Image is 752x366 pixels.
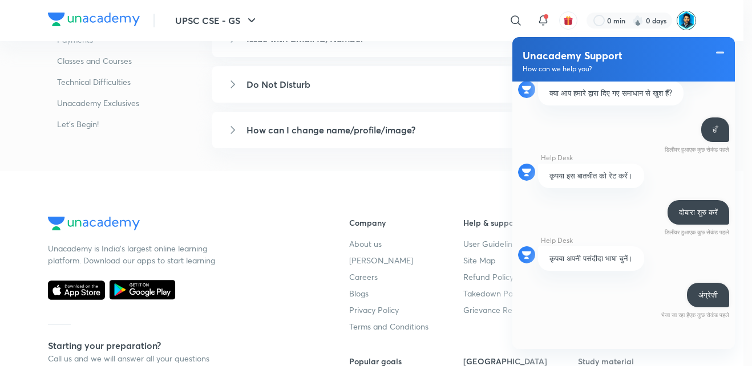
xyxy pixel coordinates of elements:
[549,170,633,181] span: कृपया इस बातचीत को रेट करें।
[541,236,573,245] span: Help Desk
[689,311,729,319] span: एक कुछ सेकंड पहले
[698,290,718,300] span: अंग्रेज़ी
[523,48,684,62] label: Unacademy Support
[549,88,672,98] span: क्या आप हमारे द्वारा दिए गए समाधान से खुश हैं?
[679,207,718,217] span: दोबारा शुरु करें
[661,311,689,319] span: भेजा जा रहा है
[714,46,726,57] div: Minimize
[665,146,689,153] span: डिलीवर हुआ
[713,124,718,135] span: हाँ
[541,153,573,162] span: Help Desk
[549,253,633,263] span: कृपया अपनी पसंदीदा भाषा चुनें।
[665,229,689,236] span: डिलीवर हुआ
[689,146,729,153] span: एक कुछ सेकंड पहले
[689,229,729,236] span: एक कुछ सेकंड पहले
[523,64,684,73] label: How can we help you?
